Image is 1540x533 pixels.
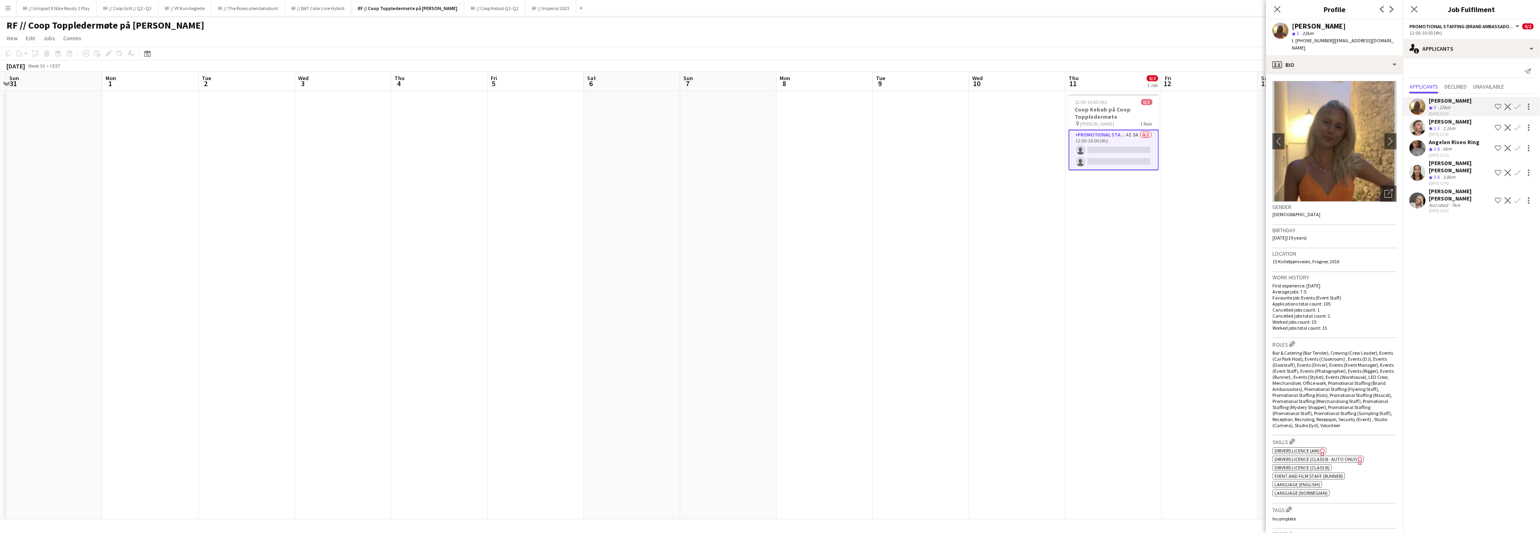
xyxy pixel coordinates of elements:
p: Incomplete [1272,516,1397,522]
span: 2 [201,79,211,88]
span: Edit [26,35,35,42]
span: 3 [297,79,309,88]
app-card-role: Promotional Staffing (Brand Ambassadors)4I5A0/212:00-16:00 (4h) [1069,130,1159,170]
h1: RF // Coop Toppledermøte på [PERSON_NAME] [6,19,204,31]
span: Event and Film Staff (Runner) [1274,473,1343,479]
span: Promotional Staffing (Brand Ambassadors) [1409,23,1514,29]
app-job-card: 12:00-16:00 (4h)0/2Coop Kebab på Coop Toppledermøte [PERSON_NAME]1 RolePromotional Staffing (Bran... [1069,94,1159,170]
span: Language (English) [1274,481,1320,488]
span: Fri [1165,74,1171,82]
div: [DATE] 22:00 [1429,111,1472,116]
div: Applicants [1403,39,1540,58]
div: [DATE] 11:52 [1429,132,1472,137]
button: RF // Imperial 2023 [525,0,576,16]
span: Drivers Licence (Class B - AUTO ONLY) [1274,456,1357,462]
span: [DEMOGRAPHIC_DATA] [1272,211,1320,217]
span: 10 [971,79,983,88]
p: Cancelled jobs total count: 1 [1272,313,1397,319]
span: Fri [491,74,497,82]
span: 12 [1164,79,1171,88]
div: 3.8km [1441,174,1457,181]
span: Tue [876,74,885,82]
span: 1 Role [1141,121,1152,127]
span: 8 [778,79,790,88]
h3: Birthday [1272,227,1397,234]
span: 13 [1260,79,1270,88]
span: Applicants [1409,84,1438,89]
span: Mon [106,74,116,82]
span: Declined [1445,84,1467,89]
span: | [EMAIL_ADDRESS][DOMAIN_NAME] [1292,37,1394,51]
button: RF // Coop Toppledermøte på [PERSON_NAME] [351,0,464,16]
div: [PERSON_NAME] [1292,23,1346,30]
div: [DATE] [6,62,25,70]
span: 0/2 [1147,75,1158,81]
span: 22km [1301,30,1315,36]
span: Sat [587,74,596,82]
span: Sat [1261,74,1270,82]
span: View [6,35,18,42]
div: 6km [1441,146,1453,153]
button: RF // Unisport X Nike Ready 2 Play [17,0,97,16]
div: 22km [1438,104,1452,111]
div: Angelen Riseo Ring [1429,138,1480,146]
span: 3.6 [1434,174,1440,180]
h3: Skills [1272,437,1397,446]
img: Crew avatar or photo [1272,81,1397,202]
span: Tue [202,74,211,82]
span: 12:00-16:00 (4h) [1075,99,1108,105]
h3: Coop Kebab på Coop Toppledermøte [1069,106,1159,120]
span: Wed [972,74,983,82]
span: 3 [1434,104,1436,110]
h3: Tags [1272,505,1397,514]
button: RF // The Roses utendørsstunt [212,0,285,16]
p: Average jobs: 7.5 [1272,289,1397,295]
span: 1 [104,79,116,88]
p: Favourite job: Events (Event Staff) [1272,295,1397,301]
span: 7 [682,79,693,88]
button: RF // BAT Color Line Hybrid [285,0,351,16]
div: [PERSON_NAME] [1429,118,1472,125]
div: [DATE] 11:23 [1429,153,1480,158]
span: 0/2 [1522,23,1534,29]
span: Drivers Licence (Class B) [1274,465,1330,471]
a: Jobs [40,33,58,43]
span: Jobs [43,35,55,42]
span: 3.6 [1434,146,1440,152]
h3: Roles [1272,340,1397,348]
span: 6 [586,79,596,88]
span: t. [PHONE_NUMBER] [1292,37,1334,43]
p: Worked jobs count: 15 [1272,319,1397,325]
span: [DATE] (19 years) [1272,235,1307,241]
button: Promotional Staffing (Brand Ambassadors) [1409,23,1521,29]
button: RF // VY Kundeglede [158,0,212,16]
div: [PERSON_NAME] [1429,97,1472,104]
a: Comms [60,33,85,43]
span: Drivers Licence (AM) [1274,448,1320,454]
span: Unavailable [1473,84,1504,89]
span: Thu [1069,74,1079,82]
span: Wed [298,74,309,82]
span: Bar & Catering (Bar Tender), Crewing (Crew Leader), Events (Car Park Host), Events (Cloakroom) , ... [1272,350,1394,428]
span: 31 [8,79,19,88]
p: Cancelled jobs count: 1 [1272,307,1397,313]
h3: Profile [1266,4,1403,14]
span: [PERSON_NAME] [1080,121,1115,127]
div: 2.1km [1441,125,1457,132]
span: Week 35 [27,63,47,69]
div: 1 Job [1147,82,1158,88]
span: 4 [393,79,405,88]
span: Sun [9,74,19,82]
span: 0/2 [1141,99,1152,105]
span: Comms [63,35,81,42]
span: 3 [1297,30,1299,36]
p: Worked jobs total count: 15 [1272,325,1397,331]
div: Open photos pop-in [1380,186,1397,202]
span: 9 [875,79,885,88]
p: First experience: [DATE] [1272,283,1397,289]
a: View [3,33,21,43]
span: Thu [394,74,405,82]
div: [DATE] 15:32 [1429,208,1492,213]
button: RF // Coop Kebab Q1-Q2 [464,0,525,16]
h3: Location [1272,250,1397,257]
